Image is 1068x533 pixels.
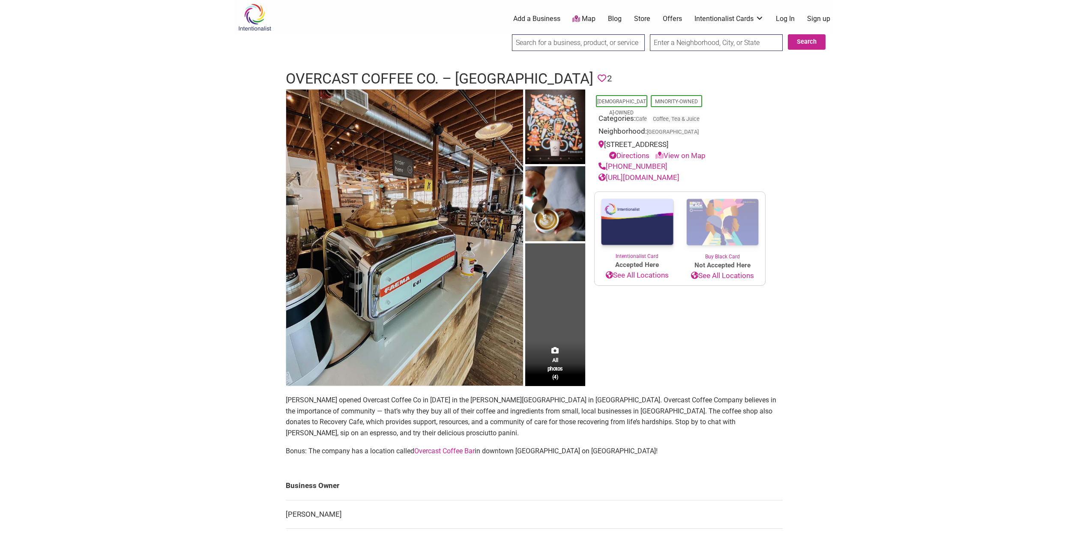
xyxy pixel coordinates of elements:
[655,151,706,160] a: View on Map
[807,14,830,24] a: Sign up
[286,472,783,500] td: Business Owner
[680,270,765,281] a: See All Locations
[680,192,765,253] img: Buy Black Card
[663,14,682,24] a: Offers
[634,14,650,24] a: Store
[414,447,475,455] a: Overcast Coffee Bar
[234,3,275,31] img: Intentionalist
[694,14,764,24] a: Intentionalist Cards
[776,14,795,24] a: Log In
[650,34,783,51] input: Enter a Neighborhood, City, or State
[680,261,765,270] span: Not Accepted Here
[547,356,563,380] span: All photos (4)
[608,14,622,24] a: Blog
[595,192,680,260] a: Intentionalist Card
[653,116,700,122] a: Coffee, Tea & Juice
[647,129,699,135] span: [GEOGRAPHIC_DATA]
[636,116,647,122] a: Cafe
[513,14,560,24] a: Add a Business
[655,99,698,105] a: Minority-Owned
[607,72,612,85] span: 2
[286,446,783,457] p: Bonus: The company has a location called in downtown [GEOGRAPHIC_DATA] on [GEOGRAPHIC_DATA]!
[598,113,761,126] div: Categories:
[597,99,646,116] a: [DEMOGRAPHIC_DATA]-Owned
[598,162,667,171] a: [PHONE_NUMBER]
[286,69,593,89] h1: Overcast Coffee Co. – [GEOGRAPHIC_DATA]
[598,173,679,182] a: [URL][DOMAIN_NAME]
[286,395,783,438] p: [PERSON_NAME] opened Overcast Coffee Co in [DATE] in the [PERSON_NAME][GEOGRAPHIC_DATA] in [GEOGR...
[595,270,680,281] a: See All Locations
[595,192,680,252] img: Intentionalist Card
[609,151,649,160] a: Directions
[598,126,761,139] div: Neighborhood:
[595,260,680,270] span: Accepted Here
[512,34,645,51] input: Search for a business, product, or service
[598,139,761,161] div: [STREET_ADDRESS]
[788,34,826,50] button: Search
[572,14,595,24] a: Map
[680,192,765,261] a: Buy Black Card
[286,500,783,529] td: [PERSON_NAME]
